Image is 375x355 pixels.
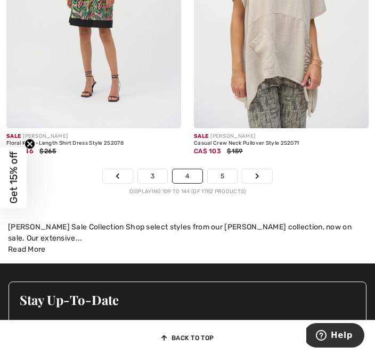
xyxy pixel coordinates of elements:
[194,141,369,147] div: Casual Crew Neck Pullover Style 252071
[194,133,208,139] span: Sale
[138,169,167,183] a: 3
[173,169,202,183] a: 4
[7,152,20,204] span: Get 15% off
[6,133,21,139] span: Sale
[6,133,181,141] div: [PERSON_NAME]
[20,293,355,307] h3: Stay Up-To-Date
[8,221,367,244] div: [PERSON_NAME] Sale Collection Shop select styles from our [PERSON_NAME] collection, now on sale. ...
[6,141,181,147] div: Floral Knee-Length Shirt Dress Style 252078
[306,323,364,350] iframe: Opens a widget where you can find more information
[39,147,56,155] span: $265
[8,245,46,254] span: Read More
[227,147,242,155] span: $159
[208,169,237,183] a: 5
[25,138,35,149] button: Close teaser
[194,133,369,141] div: [PERSON_NAME]
[194,147,221,155] span: CA$ 103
